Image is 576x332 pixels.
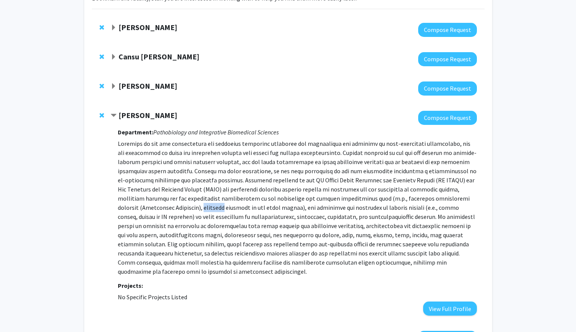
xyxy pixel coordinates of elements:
span: Contract Aaron Ericsson Bookmark [111,113,117,119]
span: No Specific Projects Listed [118,293,187,301]
span: Expand Carolyn Orbann Bookmark [111,25,117,31]
strong: [PERSON_NAME] [119,81,177,91]
span: Expand Peter Cornish Bookmark [111,83,117,89]
strong: [PERSON_NAME] [119,22,177,32]
p: Loremips do sit ame consectetura eli seddoeius temporinc utlaboree dol magnaaliqua eni adminimv q... [118,139,477,276]
strong: Projects: [118,282,143,289]
button: Compose Request to Carolyn Orbann [418,23,477,37]
span: Remove Carolyn Orbann from bookmarks [99,24,104,30]
span: Remove Cansu Agca from bookmarks [99,54,104,60]
strong: Cansu [PERSON_NAME] [119,52,199,61]
span: Remove Peter Cornish from bookmarks [99,83,104,89]
button: Compose Request to Cansu Agca [418,52,477,66]
strong: [PERSON_NAME] [119,110,177,120]
span: Remove Aaron Ericsson from bookmarks [99,112,104,118]
button: View Full Profile [423,302,477,316]
strong: Department: [118,128,153,136]
span: Expand Cansu Agca Bookmark [111,54,117,60]
button: Compose Request to Aaron Ericsson [418,111,477,125]
i: Pathobiology and Integrative Biomedical Sciences [153,128,279,136]
iframe: Chat [6,298,32,326]
button: Compose Request to Peter Cornish [418,81,477,96]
